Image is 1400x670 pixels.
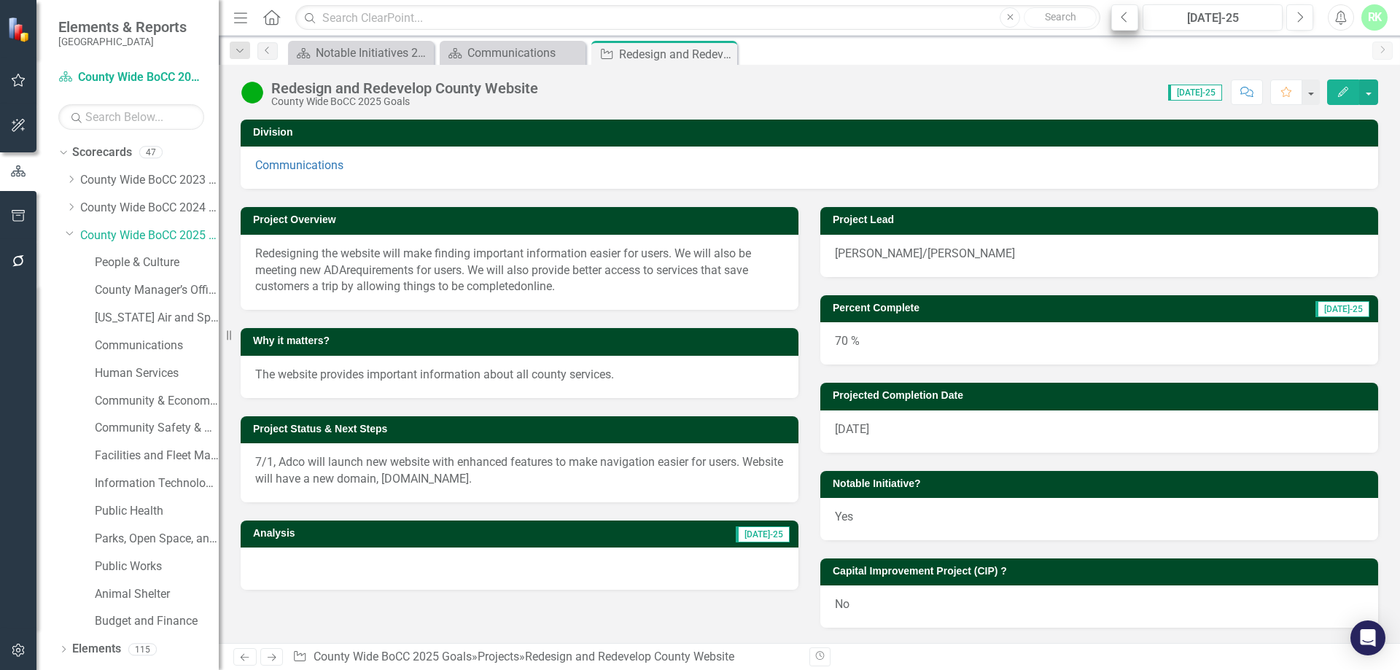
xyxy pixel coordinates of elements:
[835,246,1364,262] p: [PERSON_NAME]/[PERSON_NAME]
[255,158,343,172] a: Communications
[58,69,204,86] a: County Wide BoCC 2025 Goals
[128,643,157,655] div: 115
[241,81,264,104] img: over 50%
[835,422,869,436] span: [DATE]
[833,566,1371,577] h3: Capital Improvement Project (CIP) ?
[835,597,849,611] span: No
[736,526,790,542] span: [DATE]-25
[1024,7,1097,28] button: Search
[95,365,219,382] a: Human Services
[80,227,219,244] a: County Wide BoCC 2025 Goals
[253,424,791,435] h3: Project Status & Next Steps
[58,36,187,47] small: [GEOGRAPHIC_DATA]
[95,338,219,354] a: Communications
[95,558,219,575] a: Public Works
[95,420,219,437] a: Community Safety & Well-Being
[314,650,472,663] a: County Wide BoCC 2025 Goals
[80,172,219,189] a: County Wide BoCC 2023 Goals
[521,279,555,293] span: online.
[95,448,219,464] a: Facilities and Fleet Management
[72,144,132,161] a: Scorecards
[58,18,187,36] span: Elements & Reports
[443,44,582,62] a: Communications
[95,393,219,410] a: Community & Economic Development
[95,503,219,520] a: Public Health
[525,650,734,663] div: Redesign and Redevelop County Website
[271,96,538,107] div: County Wide BoCC 2025 Goals
[95,613,219,630] a: Budget and Finance
[833,478,1371,489] h3: Notable Initiative?
[292,44,430,62] a: Notable Initiatives 2023 Report
[1143,4,1283,31] button: [DATE]-25
[1148,9,1277,27] div: [DATE]-25
[271,80,538,96] div: Redesign and Redevelop County Website
[619,45,734,63] div: Redesign and Redevelop County Website
[833,214,1371,225] h3: Project Lead
[833,303,1161,313] h3: Percent Complete
[467,44,582,62] div: Communications
[7,16,33,42] img: ClearPoint Strategy
[255,246,784,296] p: ​
[253,528,485,539] h3: Analysis
[295,5,1100,31] input: Search ClearPoint...
[95,586,219,603] a: Animal Shelter
[95,310,219,327] a: [US_STATE] Air and Space Port
[80,200,219,217] a: County Wide BoCC 2024 Goals
[478,650,519,663] a: Projects
[95,475,219,492] a: Information Technology and Innovation
[1168,85,1222,101] span: [DATE]-25
[316,44,430,62] div: Notable Initiatives 2023 Report
[139,147,163,159] div: 47
[72,641,121,658] a: Elements
[1045,11,1076,23] span: Search
[253,214,791,225] h3: Project Overview
[58,104,204,130] input: Search Below...
[95,531,219,548] a: Parks, Open Space, and Cultural Arts
[95,282,219,299] a: County Manager’s Office
[255,246,751,277] span: Redesigning the website will make finding important information easier for users. We will also be...
[835,510,853,523] span: Yes
[253,127,1371,138] h3: Division
[255,367,784,383] p: The website provides important information about all county services.
[253,335,791,346] h3: Why it matters?
[255,263,748,294] span: requirements for users. We will also provide better access to services that save customers a trip...
[292,649,798,666] div: » »
[95,254,219,271] a: People & Culture
[820,322,1378,365] div: 70 %
[1361,4,1388,31] button: RK
[1350,620,1385,655] div: Open Intercom Messenger
[255,455,783,486] span: 7/1, Adco will launch new website with enhanced features to make navigation easier for users. Web...
[833,390,1371,401] h3: Projected Completion Date
[1315,301,1369,317] span: [DATE]-25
